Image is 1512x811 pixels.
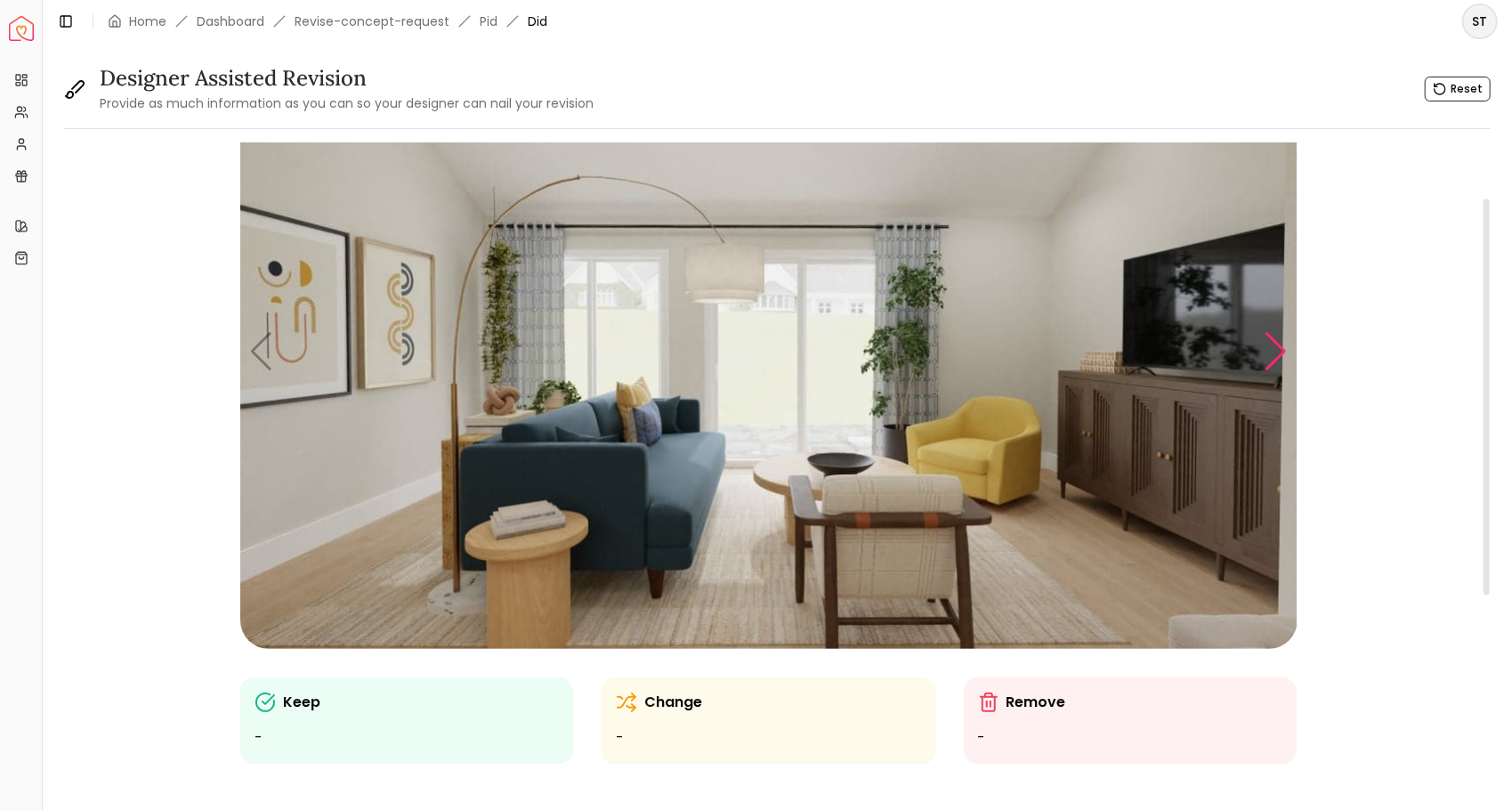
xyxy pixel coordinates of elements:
ul: - [255,727,559,749]
a: Pid [480,12,497,30]
p: Change [644,692,702,713]
span: Did [528,12,547,30]
a: Revise-concept-request [295,12,449,30]
p: Remove [1007,692,1066,713]
small: Provide as much information as you can so your designer can nail your revision [100,94,594,112]
span: ST [1464,5,1496,37]
img: Spacejoy Logo [9,16,34,41]
ul: - [978,727,1282,749]
div: Next slide [1264,332,1288,371]
img: 68d708dc1d22c200132a1aee [240,54,1298,649]
a: Dashboard [197,12,264,30]
div: Carousel [240,54,1297,649]
a: Spacejoy [9,16,34,41]
div: 1 / 5 [240,54,1298,649]
nav: breadcrumb [108,12,547,30]
h3: Designer Assisted Revision [100,64,594,93]
ul: - [616,727,920,749]
button: ST [1462,4,1498,39]
p: Keep [283,692,320,713]
a: Home [129,12,166,30]
button: Reset [1425,77,1491,101]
